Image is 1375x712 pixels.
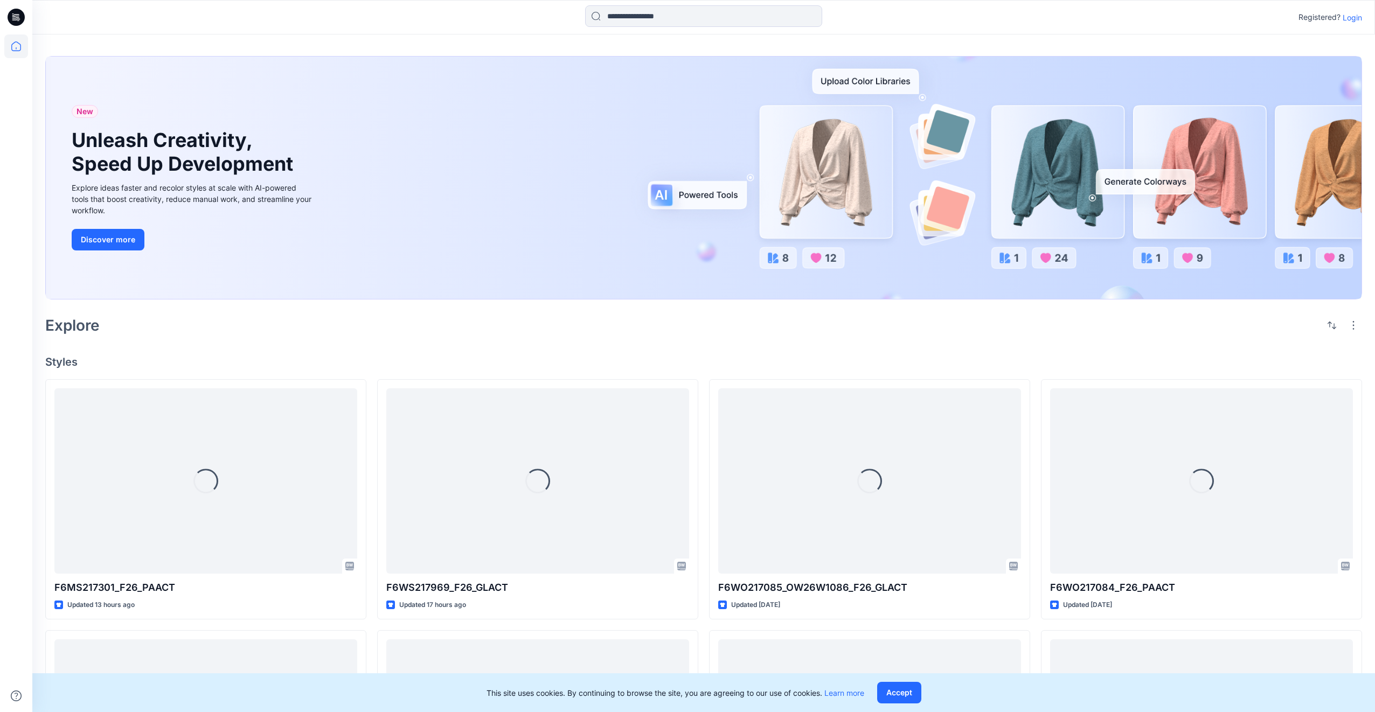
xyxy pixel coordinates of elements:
[72,182,314,216] div: Explore ideas faster and recolor styles at scale with AI-powered tools that boost creativity, red...
[67,599,135,611] p: Updated 13 hours ago
[386,580,689,595] p: F6WS217969_F26_GLACT
[45,317,100,334] h2: Explore
[1343,12,1362,23] p: Login
[1063,599,1112,611] p: Updated [DATE]
[54,580,357,595] p: F6MS217301_F26_PAACT
[77,105,93,118] span: New
[718,580,1021,595] p: F6WO217085_OW26W1086_F26_GLACT
[1298,11,1341,24] p: Registered?
[72,129,298,175] h1: Unleash Creativity, Speed Up Development
[72,229,144,250] button: Discover more
[731,599,780,611] p: Updated [DATE]
[399,599,466,611] p: Updated 17 hours ago
[45,355,1362,368] h4: Styles
[877,682,921,703] button: Accept
[824,688,864,697] a: Learn more
[72,229,314,250] a: Discover more
[487,687,864,699] p: This site uses cookies. By continuing to browse the site, you are agreeing to our use of cookies.
[1050,580,1353,595] p: F6WO217084_F26_PAACT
